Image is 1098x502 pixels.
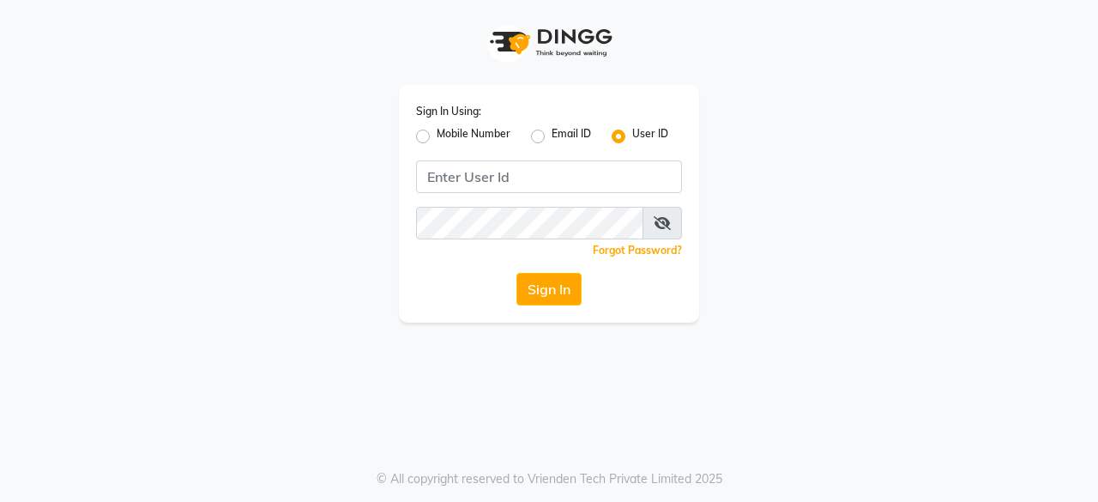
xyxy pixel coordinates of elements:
[516,273,582,305] button: Sign In
[632,126,668,147] label: User ID
[416,104,481,119] label: Sign In Using:
[593,244,682,257] a: Forgot Password?
[552,126,591,147] label: Email ID
[416,207,643,239] input: Username
[437,126,510,147] label: Mobile Number
[480,17,618,68] img: logo1.svg
[416,160,682,193] input: Username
